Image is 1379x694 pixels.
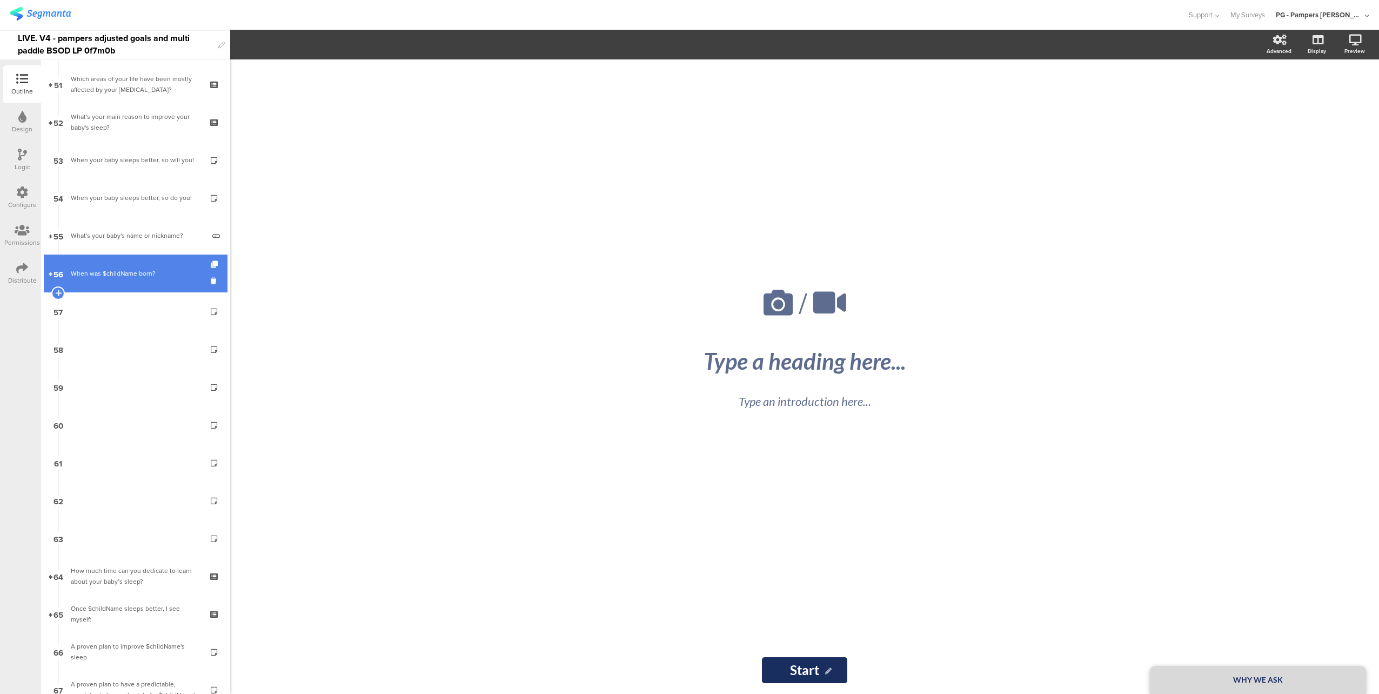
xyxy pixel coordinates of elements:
[53,116,63,128] span: 52
[71,155,200,165] div: When your baby sleeps better, so will you!
[44,65,227,103] a: 51 Which areas of your life have been mostly affected by your [MEDICAL_DATA]?
[71,565,200,587] div: How much time can you dedicate to learn about your baby’s sleep?
[18,30,213,59] div: LIVE. V4 - pampers adjusted goals and multi paddle BSOD LP 0f7m0b
[53,495,63,506] span: 62
[54,457,62,469] span: 61
[1308,47,1326,55] div: Display
[71,111,200,133] div: What's your main reason to improve your baby's sleep?
[53,646,63,658] span: 66
[12,124,32,134] div: Design
[1276,10,1362,20] div: PG - Pampers [PERSON_NAME]
[1189,10,1213,20] span: Support
[44,141,227,179] a: 53 When your baby sleeps better, so will you!
[44,255,227,292] a: 56 When was $childName born?
[53,608,63,620] span: 65
[44,444,227,482] a: 61
[53,343,63,355] span: 58
[53,570,63,582] span: 64
[44,595,227,633] a: 65 Once $childName sleeps better, I see myself:
[211,261,220,268] i: Duplicate
[15,162,30,172] div: Logic
[1267,47,1291,55] div: Advanced
[44,633,227,671] a: 66 A proven plan to improve $childName's sleep
[44,482,227,519] a: 62
[1344,47,1365,55] div: Preview
[53,192,63,204] span: 54
[71,268,200,279] div: When was $childName born?
[71,230,204,241] div: What's your baby's name or nickname?​
[44,368,227,406] a: 59
[8,200,37,210] div: Configure
[53,381,63,393] span: 59
[53,154,63,166] span: 53
[799,282,807,325] span: /
[211,276,220,286] i: Delete
[53,268,63,279] span: 56
[11,86,33,96] div: Outline
[53,532,63,544] span: 63
[44,519,227,557] a: 63
[44,330,227,368] a: 58
[605,348,1005,375] div: Type a heading here...
[44,179,227,217] a: 54 When your baby sleeps better, so do you!
[615,392,994,410] div: Type an introduction here...
[8,276,37,285] div: Distribute
[71,641,200,663] div: A proven plan to improve $childName's sleep
[44,292,227,330] a: 57
[53,305,63,317] span: 57
[44,217,227,255] a: 55 What's your baby's name or nickname?​
[44,406,227,444] a: 60
[53,419,63,431] span: 60
[71,192,200,203] div: When your baby sleeps better, so do you!
[54,78,62,90] span: 51
[1233,675,1283,684] strong: WHY WE ASK
[44,103,227,141] a: 52 What's your main reason to improve your baby's sleep?
[10,7,71,21] img: segmanta logo
[44,557,227,595] a: 64 How much time can you dedicate to learn about your baby’s sleep?
[71,603,200,625] div: Once $childName sleeps better, I see myself:
[762,657,847,683] input: Start
[53,230,63,242] span: 55
[4,238,40,248] div: Permissions
[71,74,200,95] div: Which areas of your life have been mostly affected by your sleep deprivation?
